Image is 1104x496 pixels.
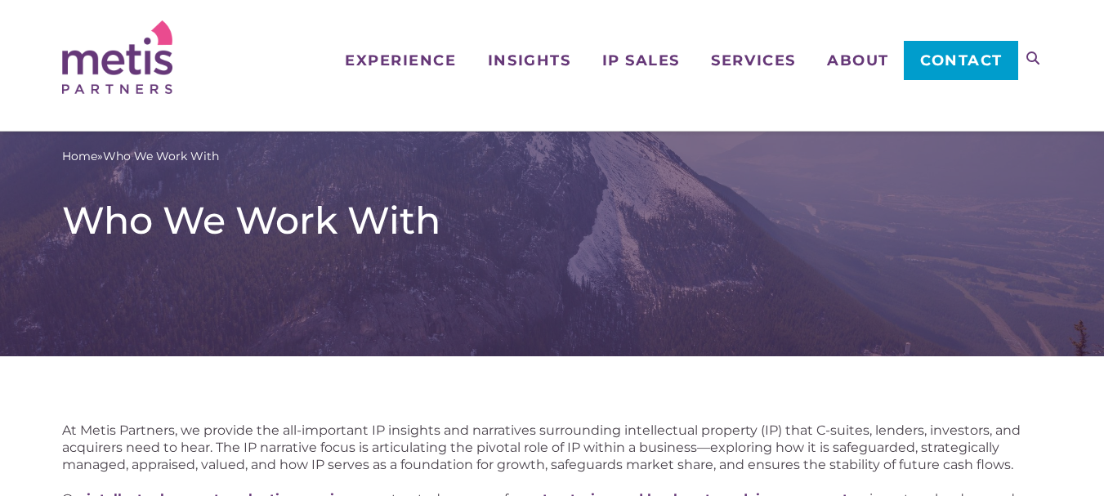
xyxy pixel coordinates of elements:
[62,148,97,165] a: Home
[711,53,795,68] span: Services
[62,148,219,165] span: »
[62,198,1043,244] h1: Who We Work With
[62,422,1043,473] p: At Metis Partners, we provide the all-important IP insights and narratives surrounding intellectu...
[103,148,219,165] span: Who We Work With
[488,53,570,68] span: Insights
[602,53,680,68] span: IP Sales
[345,53,456,68] span: Experience
[920,53,1003,68] span: Contact
[904,41,1017,80] a: Contact
[62,20,172,94] img: Metis Partners
[827,53,889,68] span: About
